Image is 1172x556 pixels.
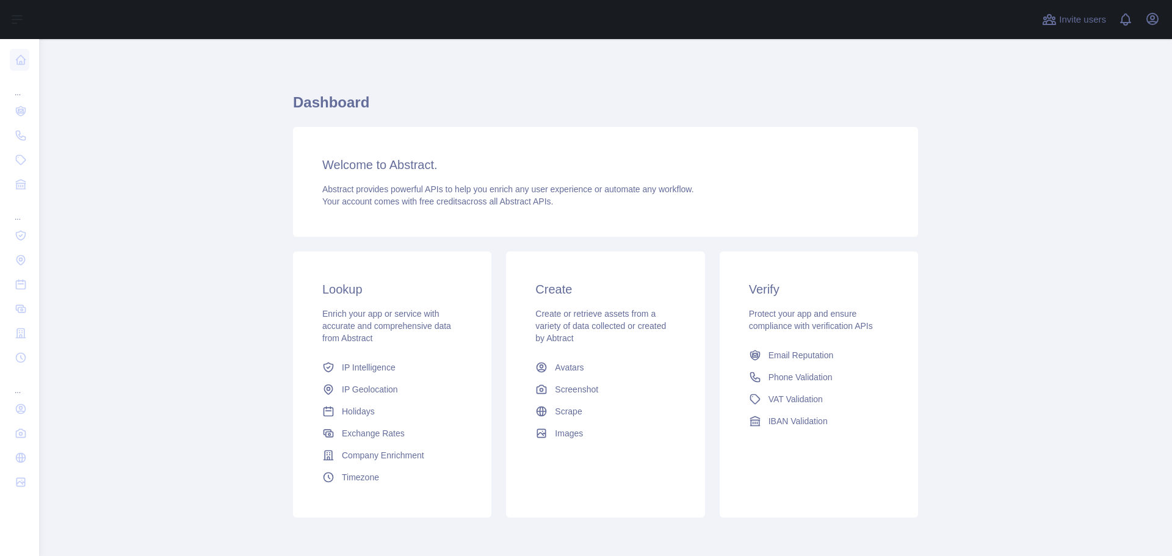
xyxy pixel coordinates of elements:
[317,356,467,378] a: IP Intelligence
[322,156,889,173] h3: Welcome to Abstract.
[342,405,375,417] span: Holidays
[530,378,680,400] a: Screenshot
[342,449,424,461] span: Company Enrichment
[744,410,894,432] a: IBAN Validation
[342,471,379,483] span: Timezone
[744,388,894,410] a: VAT Validation
[555,361,584,374] span: Avatars
[555,383,598,395] span: Screenshot
[10,371,29,395] div: ...
[317,444,467,466] a: Company Enrichment
[1059,13,1106,27] span: Invite users
[317,466,467,488] a: Timezone
[530,422,680,444] a: Images
[535,309,666,343] span: Create or retrieve assets from a variety of data collected or created by Abtract
[293,93,918,122] h1: Dashboard
[555,427,583,439] span: Images
[322,184,694,194] span: Abstract provides powerful APIs to help you enrich any user experience or automate any workflow.
[322,197,553,206] span: Your account comes with across all Abstract APIs.
[10,198,29,222] div: ...
[749,309,873,331] span: Protect your app and ensure compliance with verification APIs
[317,422,467,444] a: Exchange Rates
[744,344,894,366] a: Email Reputation
[317,378,467,400] a: IP Geolocation
[322,309,451,343] span: Enrich your app or service with accurate and comprehensive data from Abstract
[769,371,833,383] span: Phone Validation
[769,415,828,427] span: IBAN Validation
[342,383,398,395] span: IP Geolocation
[10,73,29,98] div: ...
[1040,10,1109,29] button: Invite users
[419,197,461,206] span: free credits
[342,427,405,439] span: Exchange Rates
[322,281,462,298] h3: Lookup
[530,400,680,422] a: Scrape
[530,356,680,378] a: Avatars
[744,366,894,388] a: Phone Validation
[749,281,889,298] h3: Verify
[769,393,823,405] span: VAT Validation
[342,361,396,374] span: IP Intelligence
[535,281,675,298] h3: Create
[555,405,582,417] span: Scrape
[769,349,834,361] span: Email Reputation
[317,400,467,422] a: Holidays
